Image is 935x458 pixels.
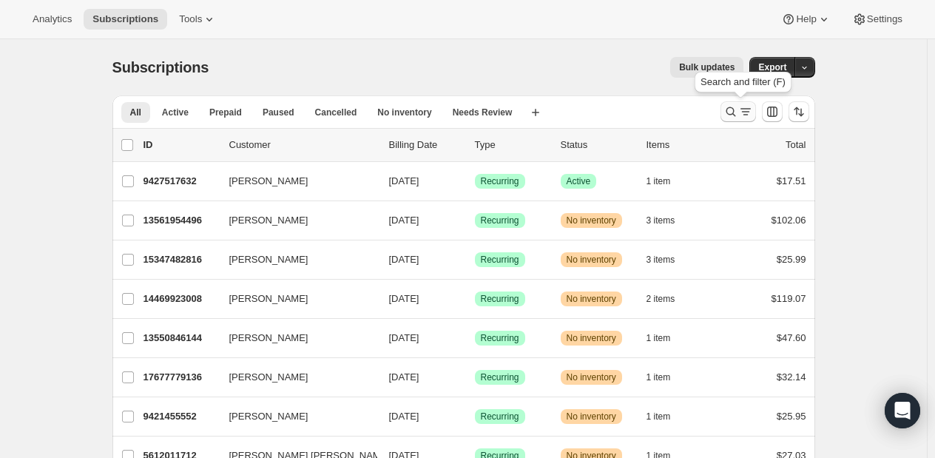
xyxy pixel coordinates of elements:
[647,175,671,187] span: 1 item
[647,210,692,231] button: 3 items
[762,101,783,122] button: Customize table column order and visibility
[389,293,419,304] span: [DATE]
[647,171,687,192] button: 1 item
[162,107,189,118] span: Active
[647,289,692,309] button: 2 items
[229,292,308,306] span: [PERSON_NAME]
[647,249,692,270] button: 3 items
[567,215,616,226] span: No inventory
[389,254,419,265] span: [DATE]
[263,107,294,118] span: Paused
[786,138,806,152] p: Total
[229,409,308,424] span: [PERSON_NAME]
[112,59,209,75] span: Subscriptions
[777,332,806,343] span: $47.60
[144,249,806,270] div: 15347482816[PERSON_NAME][DATE]SuccessRecurringWarningNo inventory3 items$25.99
[84,9,167,30] button: Subscriptions
[777,254,806,265] span: $25.99
[220,169,368,193] button: [PERSON_NAME]
[453,107,513,118] span: Needs Review
[647,406,687,427] button: 1 item
[481,332,519,344] span: Recurring
[92,13,158,25] span: Subscriptions
[647,367,687,388] button: 1 item
[144,289,806,309] div: 14469923008[PERSON_NAME][DATE]SuccessRecurringWarningNo inventory2 items$119.07
[229,252,308,267] span: [PERSON_NAME]
[315,107,357,118] span: Cancelled
[179,13,202,25] span: Tools
[647,138,720,152] div: Items
[377,107,431,118] span: No inventory
[220,209,368,232] button: [PERSON_NAME]
[481,411,519,422] span: Recurring
[749,57,795,78] button: Export
[144,174,217,189] p: 9427517632
[144,252,217,267] p: 15347482816
[389,332,419,343] span: [DATE]
[481,215,519,226] span: Recurring
[777,175,806,186] span: $17.51
[229,138,377,152] p: Customer
[209,107,242,118] span: Prepaid
[524,102,547,123] button: Create new view
[229,331,308,346] span: [PERSON_NAME]
[758,61,786,73] span: Export
[130,107,141,118] span: All
[777,411,806,422] span: $25.95
[144,292,217,306] p: 14469923008
[867,13,902,25] span: Settings
[24,9,81,30] button: Analytics
[220,287,368,311] button: [PERSON_NAME]
[481,175,519,187] span: Recurring
[144,210,806,231] div: 13561954496[PERSON_NAME][DATE]SuccessRecurringWarningNo inventory3 items$102.06
[679,61,735,73] span: Bulk updates
[389,138,463,152] p: Billing Date
[481,293,519,305] span: Recurring
[647,215,675,226] span: 3 items
[220,366,368,389] button: [PERSON_NAME]
[720,101,756,122] button: Search and filter results
[647,371,671,383] span: 1 item
[33,13,72,25] span: Analytics
[843,9,911,30] button: Settings
[647,332,671,344] span: 1 item
[647,254,675,266] span: 3 items
[220,248,368,272] button: [PERSON_NAME]
[229,213,308,228] span: [PERSON_NAME]
[772,215,806,226] span: $102.06
[229,174,308,189] span: [PERSON_NAME]
[144,370,217,385] p: 17677779136
[229,370,308,385] span: [PERSON_NAME]
[481,254,519,266] span: Recurring
[389,371,419,383] span: [DATE]
[389,175,419,186] span: [DATE]
[647,328,687,348] button: 1 item
[567,254,616,266] span: No inventory
[772,293,806,304] span: $119.07
[144,213,217,228] p: 13561954496
[567,293,616,305] span: No inventory
[885,393,920,428] div: Open Intercom Messenger
[567,332,616,344] span: No inventory
[144,409,217,424] p: 9421455552
[567,411,616,422] span: No inventory
[144,367,806,388] div: 17677779136[PERSON_NAME][DATE]SuccessRecurringWarningNo inventory1 item$32.14
[647,293,675,305] span: 2 items
[567,175,591,187] span: Active
[561,138,635,152] p: Status
[670,57,743,78] button: Bulk updates
[777,371,806,383] span: $32.14
[389,411,419,422] span: [DATE]
[144,171,806,192] div: 9427517632[PERSON_NAME][DATE]SuccessRecurringSuccessActive1 item$17.51
[789,101,809,122] button: Sort the results
[647,411,671,422] span: 1 item
[389,215,419,226] span: [DATE]
[220,405,368,428] button: [PERSON_NAME]
[144,138,217,152] p: ID
[481,371,519,383] span: Recurring
[772,9,840,30] button: Help
[144,138,806,152] div: IDCustomerBilling DateTypeStatusItemsTotal
[567,371,616,383] span: No inventory
[144,328,806,348] div: 13550846144[PERSON_NAME][DATE]SuccessRecurringWarningNo inventory1 item$47.60
[796,13,816,25] span: Help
